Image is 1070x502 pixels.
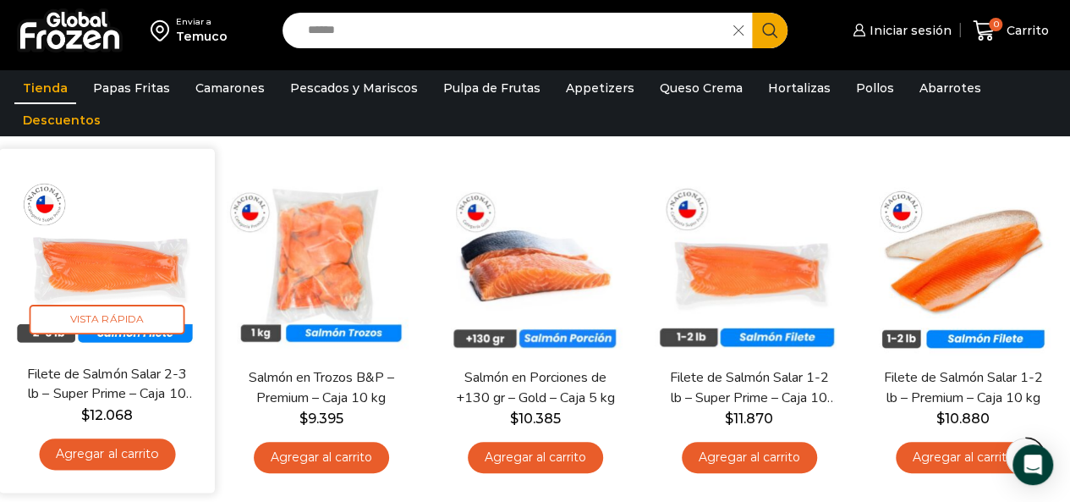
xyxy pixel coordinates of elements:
div: Temuco [176,28,228,45]
a: Camarones [187,72,273,104]
a: Salmón en Porciones de +130 gr – Gold – Caja 5 kg [450,368,620,407]
a: Papas Fritas [85,72,178,104]
a: Agregar al carrito: “Filete de Salmón Salar 2-3 lb - Super Prime - Caja 10 kg” [39,439,175,470]
span: $ [510,411,519,427]
div: Enviar a [176,16,228,28]
a: Hortalizas [760,72,839,104]
a: Pescados y Mariscos [282,72,426,104]
a: Queso Crema [651,72,751,104]
a: 0 Carrito [968,11,1053,51]
div: Open Intercom Messenger [1012,444,1053,485]
a: Descuentos [14,104,109,136]
bdi: 10.880 [936,411,990,427]
span: Carrito [1002,22,1049,39]
button: Search button [752,13,787,48]
a: Filete de Salmón Salar 1-2 lb – Super Prime – Caja 10 kg [664,368,834,407]
span: $ [936,411,945,427]
bdi: 10.385 [510,411,561,427]
a: Pulpa de Frutas [435,72,549,104]
a: Filete de Salmón Salar 2-3 lb – Super Prime – Caja 10 kg [21,365,192,405]
a: Agregar al carrito: “Filete de Salmón Salar 1-2 lb - Super Prime - Caja 10 kg” [682,442,817,473]
a: Agregar al carrito: “Salmón en Trozos B&P - Premium – Caja 10 kg” [254,442,389,473]
span: $ [725,411,733,427]
a: Agregar al carrito: “Filete de Salmón Salar 1-2 lb – Premium - Caja 10 kg” [896,442,1031,473]
span: Vista Rápida [30,305,185,334]
a: Abarrotes [911,72,990,104]
a: Pollos [848,72,903,104]
span: $ [299,411,308,427]
bdi: 12.068 [81,407,133,423]
a: Iniciar sesión [848,14,952,47]
span: 0 [989,18,1002,31]
span: Iniciar sesión [865,22,952,39]
bdi: 11.870 [725,411,773,427]
img: address-field-icon.svg [151,16,176,45]
span: $ [81,407,90,423]
a: Tienda [14,72,76,104]
bdi: 9.395 [299,411,343,427]
a: Agregar al carrito: “Salmón en Porciones de +130 gr - Gold - Caja 5 kg” [468,442,603,473]
a: Salmón en Trozos B&P – Premium – Caja 10 kg [236,368,406,407]
a: Filete de Salmón Salar 1-2 lb – Premium – Caja 10 kg [878,368,1048,407]
a: Appetizers [557,72,643,104]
